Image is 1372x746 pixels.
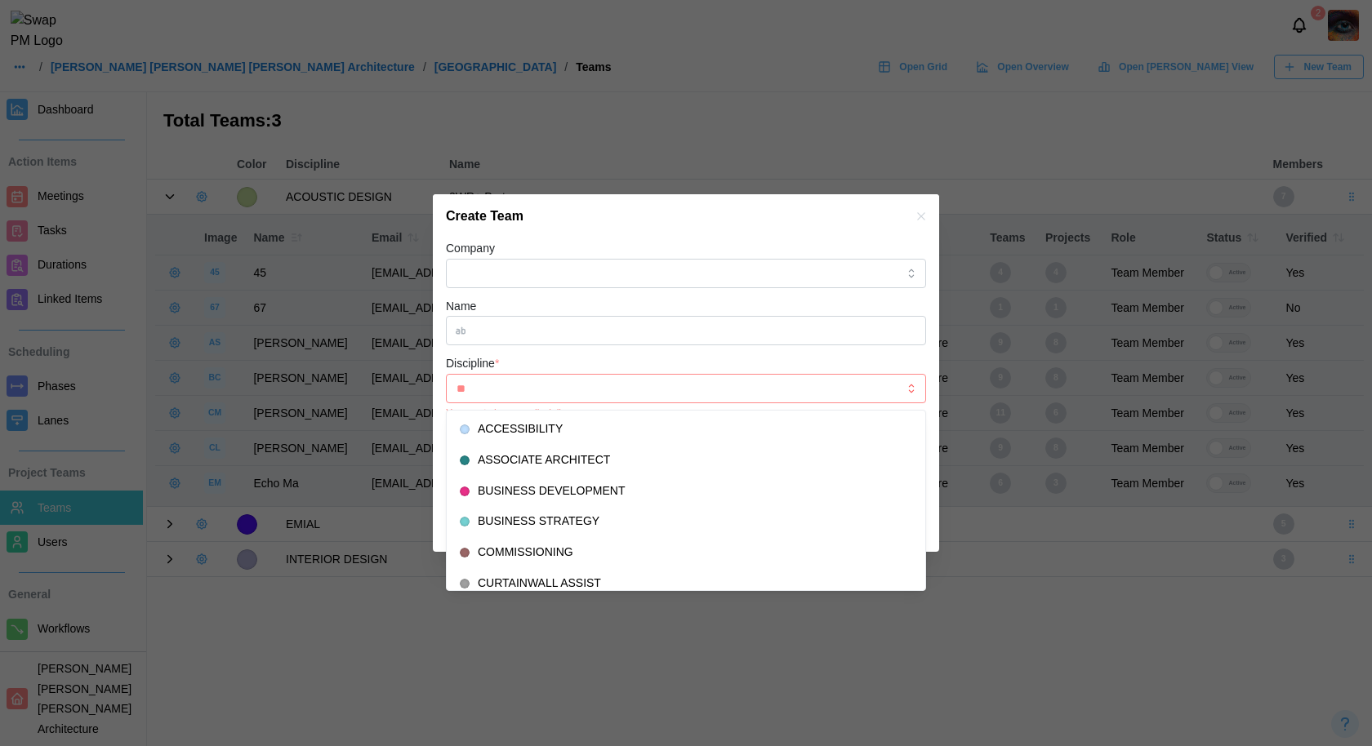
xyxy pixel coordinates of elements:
[446,298,476,316] label: Name
[478,575,601,593] div: CURTAINWALL ASSIST
[478,482,626,500] div: BUSINESS DEVELOPMENT
[446,210,523,223] h2: Create Team
[478,544,573,562] div: COMMISSIONING
[446,240,495,258] label: Company
[478,513,599,531] div: BUSINESS STRATEGY
[478,420,563,438] div: ACCESSIBILITY
[446,355,499,373] label: Discipline
[478,451,610,469] div: ASSOCIATE ARCHITECT
[446,407,926,419] div: You must choose a discipline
